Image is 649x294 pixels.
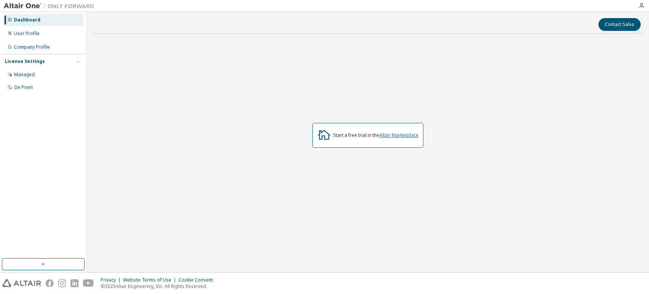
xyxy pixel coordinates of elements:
[71,279,78,287] img: linkedin.svg
[14,17,40,23] div: Dashboard
[333,132,418,138] div: Start a free trial in the
[14,72,35,78] div: Managed
[83,279,94,287] img: youtube.svg
[14,84,33,90] div: On Prem
[14,44,50,50] div: Company Profile
[123,277,178,283] div: Website Terms of Use
[598,18,641,31] button: Contact Sales
[101,277,123,283] div: Privacy
[2,279,41,287] img: altair_logo.svg
[101,283,217,289] p: © 2025 Altair Engineering, Inc. All Rights Reserved.
[379,132,418,138] a: Altair Marketplace
[5,58,45,64] div: License Settings
[178,277,217,283] div: Cookie Consent
[4,2,98,10] img: Altair One
[14,31,40,37] div: User Profile
[58,279,66,287] img: instagram.svg
[46,279,54,287] img: facebook.svg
